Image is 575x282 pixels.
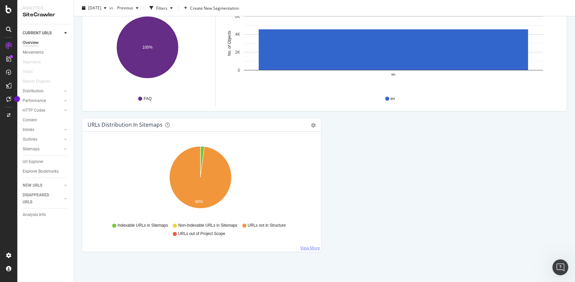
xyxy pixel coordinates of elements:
a: Sitemaps [23,146,62,153]
text: 2K [235,50,240,55]
span: vs [109,5,115,11]
div: Search Engines [23,78,50,85]
div: Overview [23,39,39,46]
div: SiteCrawler [23,11,68,19]
a: Url Explorer [23,158,69,165]
div: Content [23,117,37,124]
div: Url Explorer [23,158,43,165]
a: Movements [23,49,69,56]
span: Previous [115,5,133,11]
div: Filters [156,5,167,11]
div: Analysis Info [23,211,46,218]
svg: A chart. [224,12,556,90]
a: CURRENT URLS [23,30,62,37]
text: 98% [195,199,203,204]
button: Create New Segmentation [181,3,242,13]
a: Inlinks [23,126,62,133]
div: Distribution [23,88,44,95]
span: Indexable URLs in Sitemaps [118,223,168,228]
text: 0 [238,68,240,73]
div: Segments [23,59,41,66]
div: Performance [23,97,46,104]
div: CURRENT URLS [23,30,52,37]
div: Outlinks [23,136,37,143]
a: Segments [23,59,47,66]
text: en [391,72,395,76]
div: gear [311,123,316,128]
div: DISAPPEARED URLS [23,192,56,206]
a: NEW URLS [23,182,62,189]
span: 2025 Jul. 30th [88,5,101,11]
iframe: Intercom live chat [552,259,568,275]
div: Analytics [23,5,68,11]
a: View More [300,245,320,251]
text: 6K [235,14,240,19]
div: Tooltip anchor [14,96,20,102]
span: Create New Segmentation [190,5,239,11]
span: URLs not in Structure [248,223,286,228]
a: Distribution [23,88,62,95]
div: HTTP Codes [23,107,45,114]
span: Non-Indexable URLs in Sitemaps [178,223,237,228]
span: FAQ [144,96,151,102]
div: Visits [23,68,33,75]
button: [DATE] [79,3,109,13]
svg: A chart. [88,142,313,220]
a: Outlinks [23,136,62,143]
button: Previous [115,3,141,13]
div: Movements [23,49,44,56]
a: Content [23,117,69,124]
text: No. of Objects [227,31,232,56]
a: DISAPPEARED URLS [23,192,62,206]
a: Explorer Bookmarks [23,168,69,175]
span: URLs out of Project Scope [178,231,225,237]
div: Sitemaps [23,146,40,153]
a: Visits [23,68,39,75]
text: 100% [143,45,153,50]
div: Explorer Bookmarks [23,168,59,175]
div: Inlinks [23,126,34,133]
text: 4K [235,32,240,37]
a: Search Engines [23,78,57,85]
div: URLs Distribution in Sitemaps [88,121,162,128]
a: Overview [23,39,69,46]
span: en [391,96,395,102]
button: Filters [147,3,175,13]
div: NEW URLS [23,182,42,189]
a: Analysis Info [23,211,69,218]
a: Performance [23,97,62,104]
a: HTTP Codes [23,107,62,114]
svg: A chart. [89,12,206,90]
